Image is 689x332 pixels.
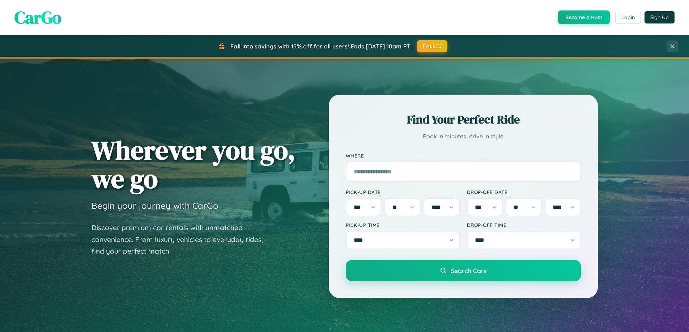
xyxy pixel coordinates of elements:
p: Discover premium car rentals with unmatched convenience. From luxury vehicles to everyday rides, ... [92,222,272,257]
label: Drop-off Date [467,189,581,195]
button: FALL15 [417,40,447,52]
button: Sign Up [645,11,675,23]
h3: Begin your journey with CarGo [92,200,218,211]
button: Login [615,11,641,24]
span: CarGo [14,5,61,29]
label: Drop-off Time [467,222,581,228]
label: Where [346,152,581,159]
h2: Find Your Perfect Ride [346,112,581,128]
label: Pick-up Date [346,189,460,195]
h1: Wherever you go, we go [92,136,295,193]
span: Fall into savings with 15% off for all users! Ends [DATE] 10am PT. [230,43,412,50]
p: Book in minutes, drive in style [346,131,581,142]
span: Search Cars [451,267,486,275]
button: Become a Host [558,10,610,24]
label: Pick-up Time [346,222,460,228]
button: Search Cars [346,260,581,281]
